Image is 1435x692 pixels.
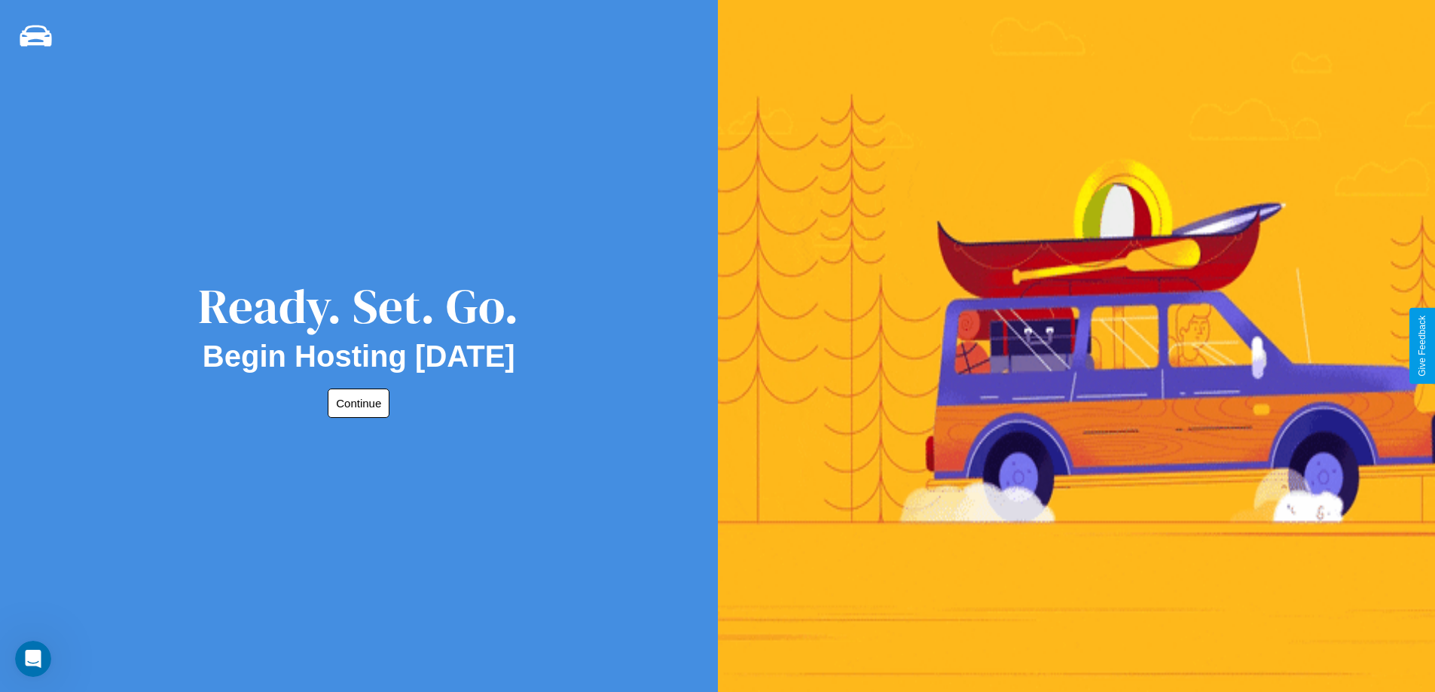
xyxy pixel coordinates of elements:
h2: Begin Hosting [DATE] [203,340,515,373]
div: Ready. Set. Go. [198,273,519,340]
div: Give Feedback [1417,316,1427,376]
iframe: Intercom live chat [15,641,51,677]
button: Continue [328,389,389,418]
